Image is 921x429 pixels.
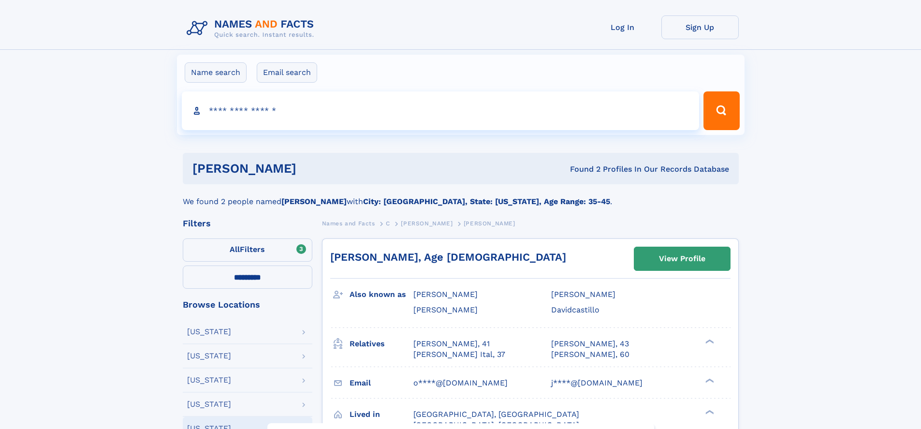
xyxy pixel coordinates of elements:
[350,336,413,352] h3: Relatives
[659,248,705,270] div: View Profile
[187,328,231,336] div: [US_STATE]
[703,338,715,344] div: ❯
[401,217,453,229] a: [PERSON_NAME]
[413,339,490,349] a: [PERSON_NAME], 41
[187,400,231,408] div: [US_STATE]
[330,251,566,263] a: [PERSON_NAME], Age [DEMOGRAPHIC_DATA]
[634,247,730,270] a: View Profile
[703,377,715,384] div: ❯
[183,300,312,309] div: Browse Locations
[413,349,505,360] a: [PERSON_NAME] Ital, 37
[661,15,739,39] a: Sign Up
[401,220,453,227] span: [PERSON_NAME]
[386,217,390,229] a: C
[183,15,322,42] img: Logo Names and Facts
[703,91,739,130] button: Search Button
[433,164,729,175] div: Found 2 Profiles In Our Records Database
[350,375,413,391] h3: Email
[187,376,231,384] div: [US_STATE]
[464,220,515,227] span: [PERSON_NAME]
[551,349,629,360] a: [PERSON_NAME], 60
[192,163,433,175] h1: [PERSON_NAME]
[350,286,413,303] h3: Also known as
[182,91,700,130] input: search input
[322,217,375,229] a: Names and Facts
[386,220,390,227] span: C
[363,197,610,206] b: City: [GEOGRAPHIC_DATA], State: [US_STATE], Age Range: 35-45
[551,339,629,349] a: [PERSON_NAME], 43
[183,184,739,207] div: We found 2 people named with .
[551,305,599,314] span: Davidcastillo
[584,15,661,39] a: Log In
[413,305,478,314] span: [PERSON_NAME]
[257,62,317,83] label: Email search
[551,290,615,299] span: [PERSON_NAME]
[187,352,231,360] div: [US_STATE]
[183,238,312,262] label: Filters
[703,409,715,415] div: ❯
[350,406,413,423] h3: Lived in
[183,219,312,228] div: Filters
[185,62,247,83] label: Name search
[413,410,579,419] span: [GEOGRAPHIC_DATA], [GEOGRAPHIC_DATA]
[230,245,240,254] span: All
[281,197,347,206] b: [PERSON_NAME]
[413,290,478,299] span: [PERSON_NAME]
